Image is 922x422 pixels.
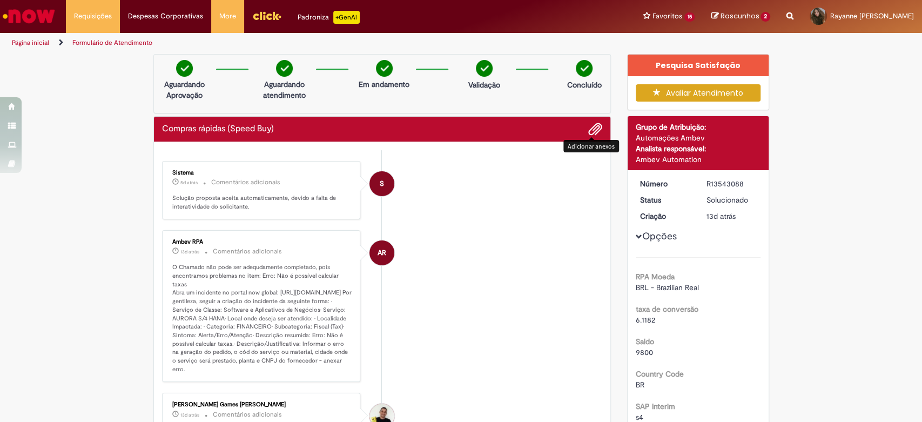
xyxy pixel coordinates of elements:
span: 15 [684,12,695,22]
span: Despesas Corporativas [128,11,203,22]
span: BRL - Brazilian Real [636,283,699,292]
button: Adicionar anexos [588,122,602,136]
a: Página inicial [12,38,49,47]
img: check-circle-green.png [376,60,393,77]
p: O Chamado não pode ser adequdamente completado, pois encontramos problemas no item: Erro: Não é p... [172,263,352,373]
span: 13d atrás [180,412,199,418]
time: 17/09/2025 13:09:41 [180,412,199,418]
h2: Compras rápidas (Speed Buy) Histórico de tíquete [162,124,274,134]
div: Grupo de Atribuição: [636,122,761,132]
div: Padroniza [298,11,360,24]
small: Comentários adicionais [213,410,282,419]
small: Comentários adicionais [211,178,280,187]
span: 13d atrás [180,249,199,255]
div: Pesquisa Satisfação [628,55,769,76]
div: Solucionado [706,195,757,205]
img: check-circle-green.png [476,60,493,77]
span: Rascunhos [720,11,759,21]
p: Solução proposta aceita automaticamente, devido a falta de interatividade do solicitante. [172,194,352,211]
ul: Trilhas de página [8,33,607,53]
img: check-circle-green.png [576,60,593,77]
span: S [380,171,384,197]
span: 6.1182 [636,315,655,325]
b: SAP Interim [636,401,675,411]
dt: Status [632,195,698,205]
b: Country Code [636,369,684,379]
time: 17/09/2025 11:22:07 [706,211,736,221]
div: Adicionar anexos [563,140,619,152]
div: Analista responsável: [636,143,761,154]
img: check-circle-green.png [176,60,193,77]
span: Requisições [74,11,112,22]
span: 2 [761,12,770,22]
span: BR [636,380,644,390]
b: taxa de conversão [636,304,698,314]
span: AR [378,240,386,266]
img: click_logo_yellow_360x200.png [252,8,281,24]
span: s4 [636,412,643,422]
dt: Número [632,178,698,189]
p: Aguardando atendimento [258,79,311,101]
div: Automações Ambev [636,132,761,143]
div: [PERSON_NAME] Games [PERSON_NAME] [172,401,352,408]
div: 17/09/2025 11:22:07 [706,211,757,222]
p: Em andamento [359,79,409,90]
dt: Criação [632,211,698,222]
p: Validação [468,79,500,90]
p: Aguardando Aprovação [158,79,211,101]
small: Comentários adicionais [213,247,282,256]
a: Formulário de Atendimento [72,38,152,47]
div: Ambev Automation [636,154,761,165]
p: +GenAi [333,11,360,24]
div: Sistema [172,170,352,176]
p: Concluído [567,79,601,90]
time: 17/09/2025 15:58:50 [180,249,199,255]
button: Avaliar Atendimento [636,84,761,102]
a: Rascunhos [711,11,770,22]
img: check-circle-green.png [276,60,293,77]
span: Rayanne [PERSON_NAME] [830,11,914,21]
div: Ambev RPA [369,240,394,265]
time: 25/09/2025 13:58:51 [180,179,198,186]
b: Saldo [636,337,654,346]
span: 9800 [636,347,653,357]
div: System [369,171,394,196]
span: 13d atrás [706,211,736,221]
img: ServiceNow [1,5,57,27]
span: Favoritos [652,11,682,22]
div: R13543088 [706,178,757,189]
b: RPA Moeda [636,272,675,282]
span: More [219,11,236,22]
span: 5d atrás [180,179,198,186]
div: Ambev RPA [172,239,352,245]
